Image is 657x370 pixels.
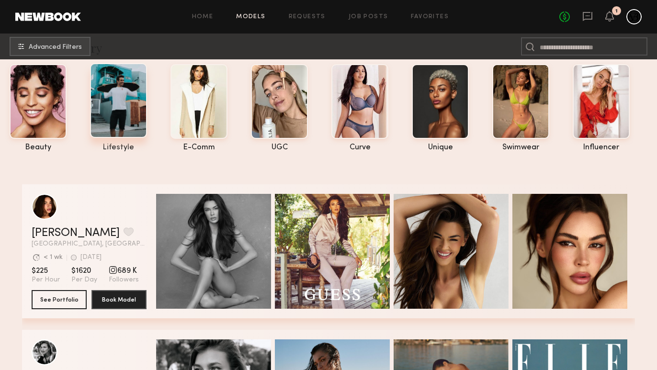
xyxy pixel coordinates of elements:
span: $225 [32,266,60,276]
a: Models [236,14,265,20]
button: Advanced Filters [10,37,91,56]
span: $1620 [71,266,97,276]
span: Followers [109,276,139,284]
div: swimwear [492,144,549,152]
button: See Portfolio [32,290,87,309]
div: 1 [615,9,618,14]
div: beauty [10,144,67,152]
a: Home [192,14,214,20]
div: [DATE] [80,254,102,261]
a: Requests [289,14,326,20]
a: Job Posts [349,14,388,20]
div: e-comm [170,144,227,152]
span: Per Day [71,276,97,284]
div: < 1 wk [44,254,63,261]
span: Per Hour [32,276,60,284]
span: 689 K [109,266,139,276]
div: unique [412,144,469,152]
div: curve [331,144,388,152]
span: [GEOGRAPHIC_DATA], [GEOGRAPHIC_DATA] [32,241,147,247]
div: influencer [573,144,630,152]
button: Book Model [91,290,147,309]
div: lifestyle [90,144,147,152]
div: UGC [251,144,308,152]
a: Favorites [411,14,449,20]
span: Advanced Filters [29,44,82,51]
a: [PERSON_NAME] [32,227,120,239]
